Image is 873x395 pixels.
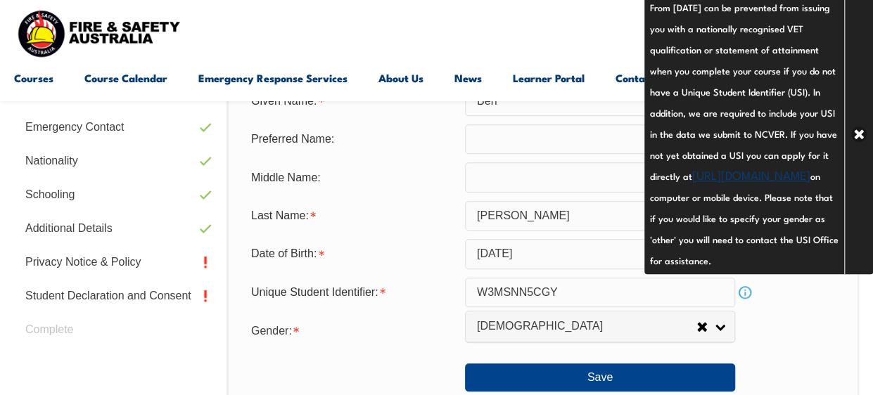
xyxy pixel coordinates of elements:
[251,325,292,337] span: Gender:
[465,363,735,391] button: Save
[14,212,219,245] a: Additional Details
[240,316,465,344] div: Gender is required.
[14,178,219,212] a: Schooling
[240,202,465,229] div: Last Name is required.
[198,61,348,95] a: Emergency Response Services
[513,61,585,95] a: Learner Portal
[240,240,465,267] div: Date of Birth is required.
[240,164,465,190] div: Middle Name:
[14,110,219,144] a: Emergency Contact
[240,126,465,153] div: Preferred Name:
[477,319,696,334] span: [DEMOGRAPHIC_DATA]
[465,239,735,268] input: Select Date...
[616,61,654,95] a: Contact
[14,279,219,313] a: Student Declaration and Consent
[240,279,465,306] div: Unique Student Identifier is required.
[465,278,735,307] input: 10 Characters no 1, 0, O or I
[14,144,219,178] a: Nationality
[14,61,53,95] a: Courses
[84,61,167,95] a: Course Calendar
[454,61,482,95] a: News
[240,88,465,115] div: Given Name is required.
[735,244,755,264] a: Info
[14,245,219,279] a: Privacy Notice & Policy
[692,166,810,183] a: [URL][DOMAIN_NAME]
[378,61,423,95] a: About Us
[735,283,755,302] a: Info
